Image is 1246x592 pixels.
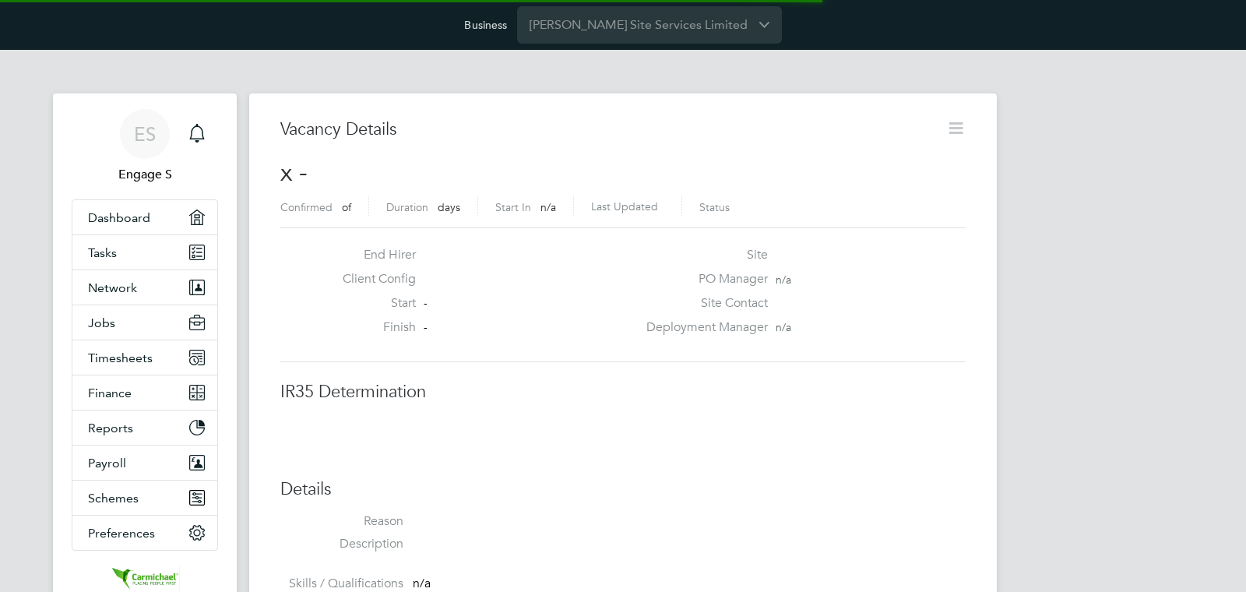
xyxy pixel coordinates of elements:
a: Dashboard [72,200,217,234]
label: Site [637,247,768,263]
label: Reason [280,513,403,530]
a: Go to home page [72,566,218,591]
label: End Hirer [330,247,416,263]
span: - [424,320,428,334]
span: - [424,296,428,310]
img: carmichael-logo-retina.png [110,566,180,591]
button: Preferences [72,516,217,550]
label: Deployment Manager [637,319,768,336]
span: Tasks [88,245,117,260]
label: Client Config [330,271,416,287]
label: Skills / Qualifications [280,576,403,592]
label: Description [280,536,403,552]
button: Timesheets [72,340,217,375]
span: Jobs [88,315,115,330]
button: Schemes [72,481,217,515]
span: Payroll [88,456,126,470]
span: n/a [776,320,791,334]
span: Timesheets [88,351,153,365]
button: Reports [72,411,217,445]
span: x - [280,157,308,188]
button: Finance [72,375,217,410]
span: n/a [776,273,791,287]
label: Last Updated [591,199,658,213]
span: ES [134,124,156,144]
span: Schemes [88,491,139,506]
label: Start In [495,200,531,214]
a: Tasks [72,235,217,270]
label: Status [699,200,730,214]
label: Duration [386,200,428,214]
span: Engage S [72,165,218,184]
label: Start [330,295,416,312]
span: n/a [540,200,556,214]
label: Finish [330,319,416,336]
label: Confirmed [280,200,333,214]
label: Site Contact [637,295,768,312]
a: ESEngage S [72,109,218,184]
span: Preferences [88,526,155,541]
h3: Vacancy Details [280,118,923,141]
span: of [342,200,351,214]
h3: IR35 Determination [280,381,966,403]
label: Business [464,18,507,32]
span: Dashboard [88,210,150,225]
span: n/a [413,576,431,591]
span: Network [88,280,137,295]
h3: Details [280,478,966,501]
button: Jobs [72,305,217,340]
label: PO Manager [637,271,768,287]
span: days [438,200,460,214]
button: Payroll [72,446,217,480]
button: Network [72,270,217,305]
span: Reports [88,421,133,435]
span: Finance [88,386,132,400]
